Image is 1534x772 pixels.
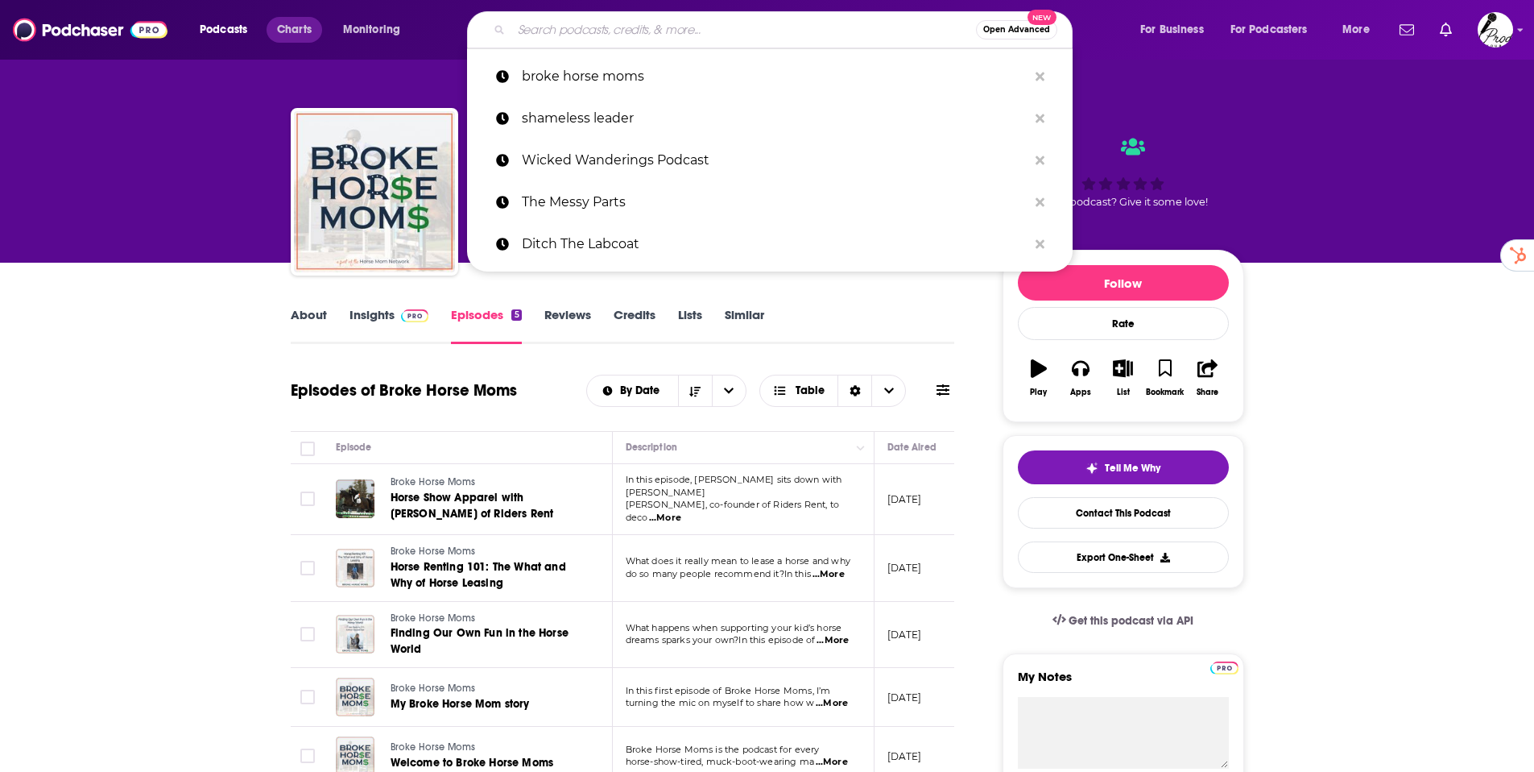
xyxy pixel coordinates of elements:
[1129,17,1224,43] button: open menu
[887,438,937,457] div: Date Aired
[1018,307,1229,340] div: Rate
[678,307,702,344] a: Lists
[522,98,1027,139] p: shameless leader
[300,492,315,506] span: Toggle select row
[817,634,849,647] span: ...More
[522,56,1027,98] p: broke horse moms
[391,612,584,626] a: Broke Horse Moms
[391,490,584,522] a: Horse Show Apparel with [PERSON_NAME] of Riders Rent
[626,622,842,633] span: What happens when supporting your kid’s horse
[586,375,746,407] h2: Choose List sort
[336,438,372,457] div: Episode
[887,691,922,704] p: [DATE]
[401,309,429,322] img: Podchaser Pro
[812,568,845,581] span: ...More
[626,697,815,708] span: turning the mic on myself to share how w
[467,56,1073,98] a: broke horse moms
[678,376,712,406] button: Sort Direction
[1433,16,1458,44] a: Show notifications dropdown
[1117,388,1130,397] div: List
[1478,12,1513,48] button: Show profile menu
[712,376,746,406] button: open menu
[796,385,825,396] span: Table
[467,98,1073,139] a: shameless leader
[511,309,521,321] div: 5
[816,756,848,769] span: ...More
[1003,122,1244,222] div: Good podcast? Give it some love!
[391,612,476,624] span: Broke Horse Moms
[626,634,816,645] span: dreams sparks your own?In this episode of
[620,385,665,396] span: By Date
[1027,10,1056,25] span: New
[391,475,584,490] a: Broke Horse Moms
[391,545,584,559] a: Broke Horse Moms
[626,568,812,579] span: do so many people recommend it?In this
[626,499,840,523] span: [PERSON_NAME], co-founder of Riders Rent, to deco
[1018,669,1229,697] label: My Notes
[544,307,591,344] a: Reviews
[522,181,1027,223] p: The Messy Parts
[1018,450,1229,484] button: tell me why sparkleTell Me Why
[391,682,582,696] a: Broke Horse Moms
[1186,349,1228,407] button: Share
[511,17,976,43] input: Search podcasts, credits, & more...
[887,561,922,575] p: [DATE]
[467,181,1073,223] a: The Messy Parts
[349,307,429,344] a: InsightsPodchaser Pro
[1069,614,1193,628] span: Get this podcast via API
[391,741,476,753] span: Broke Horse Moms
[188,17,268,43] button: open menu
[482,11,1088,48] div: Search podcasts, credits, & more...
[300,690,315,704] span: Toggle select row
[887,492,922,506] p: [DATE]
[300,627,315,641] span: Toggle select row
[1210,659,1238,674] a: Pro website
[267,17,321,43] a: Charts
[391,626,569,656] span: Finding Our Own Fun in the Horse World
[391,696,582,712] a: My Broke Horse Mom story
[725,307,764,344] a: Similar
[1060,349,1102,407] button: Apps
[626,756,815,767] span: horse-show-tired, muck-boot-wearing ma
[1342,19,1370,41] span: More
[332,17,421,43] button: open menu
[1070,388,1091,397] div: Apps
[294,111,455,272] a: Broke Horse Moms
[1197,388,1218,397] div: Share
[1478,12,1513,48] span: Logged in as sdonovan
[626,744,820,755] span: Broke Horse Moms is the podcast for every
[626,555,850,567] span: What does it really mean to lease a horse and why
[391,625,584,658] a: Finding Our Own Fun in the Horse World
[391,741,582,755] a: Broke Horse Moms
[391,756,554,770] span: Welcome to Broke Horse Moms
[587,385,678,396] button: open menu
[522,139,1027,181] p: Wicked Wanderings Podcast
[649,512,681,525] span: ...More
[1102,349,1143,407] button: List
[291,380,517,401] h1: Episodes of Broke Horse Moms
[1105,462,1160,475] span: Tell Me Why
[391,491,554,521] span: Horse Show Apparel with [PERSON_NAME] of Riders Rent
[1039,196,1208,208] span: Good podcast? Give it some love!
[1210,662,1238,674] img: Podchaser Pro
[837,376,871,406] div: Sort Direction
[291,307,327,344] a: About
[1018,349,1060,407] button: Play
[887,628,922,641] p: [DATE]
[1140,19,1204,41] span: For Business
[983,26,1050,34] span: Open Advanced
[200,19,247,41] span: Podcasts
[626,685,831,696] span: In this first episode of Broke Horse Moms, I’m
[887,749,922,763] p: [DATE]
[1230,19,1308,41] span: For Podcasters
[1018,497,1229,529] a: Contact This Podcast
[1478,12,1513,48] img: User Profile
[816,697,848,710] span: ...More
[451,307,521,344] a: Episodes5
[614,307,655,344] a: Credits
[391,683,476,694] span: Broke Horse Moms
[391,697,530,711] span: My Broke Horse Mom story
[759,375,907,407] button: Choose View
[626,438,677,457] div: Description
